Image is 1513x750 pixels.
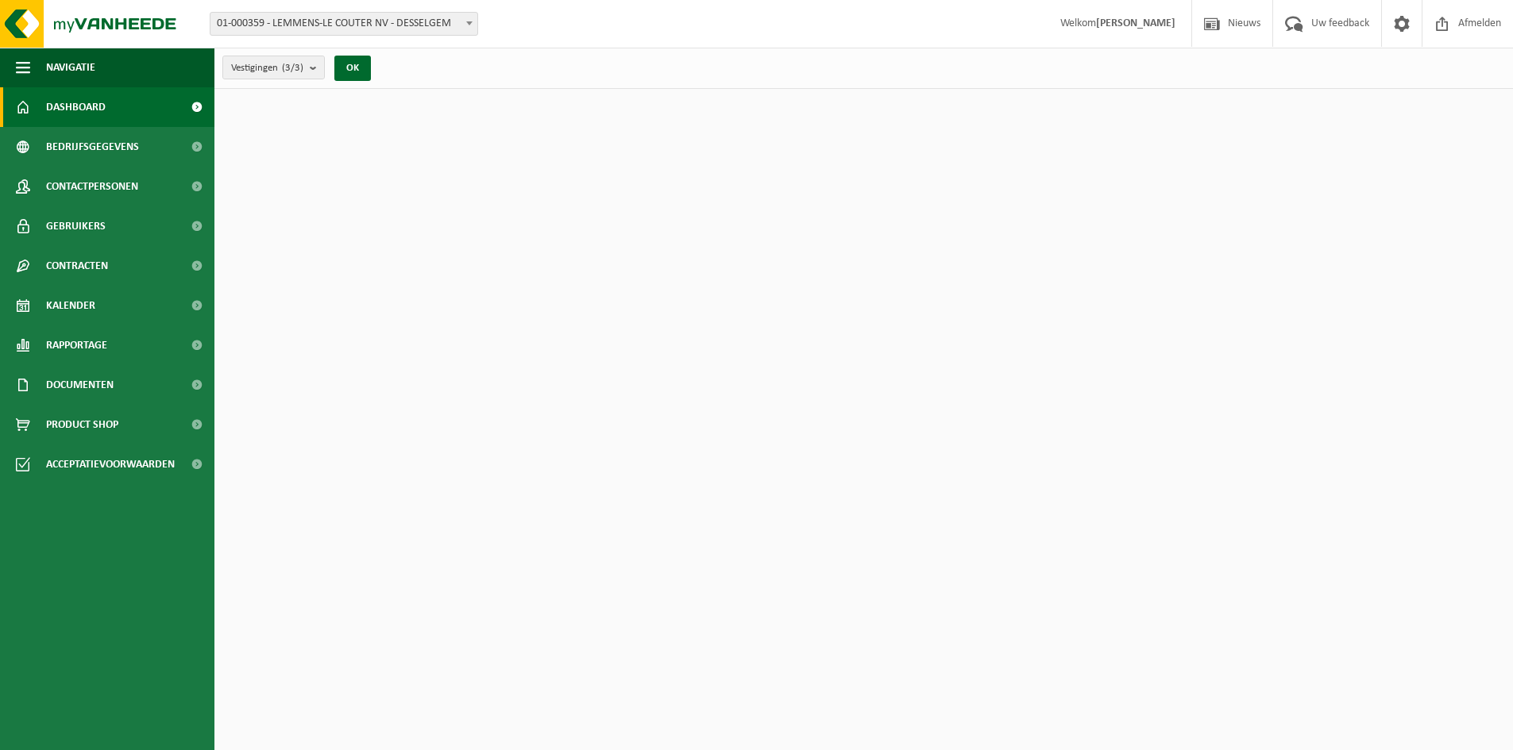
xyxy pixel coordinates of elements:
span: Contracten [46,246,108,286]
count: (3/3) [282,63,303,73]
strong: [PERSON_NAME] [1096,17,1175,29]
span: Documenten [46,365,114,405]
span: Bedrijfsgegevens [46,127,139,167]
span: Kalender [46,286,95,325]
span: 01-000359 - LEMMENS-LE COUTER NV - DESSELGEM [210,12,478,36]
button: Vestigingen(3/3) [222,56,325,79]
button: OK [334,56,371,81]
span: Contactpersonen [46,167,138,206]
span: Vestigingen [231,56,303,80]
span: Dashboard [46,87,106,127]
span: Acceptatievoorwaarden [46,444,175,484]
span: Gebruikers [46,206,106,246]
span: Navigatie [46,48,95,87]
span: 01-000359 - LEMMENS-LE COUTER NV - DESSELGEM [210,13,477,35]
span: Rapportage [46,325,107,365]
span: Product Shop [46,405,118,444]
